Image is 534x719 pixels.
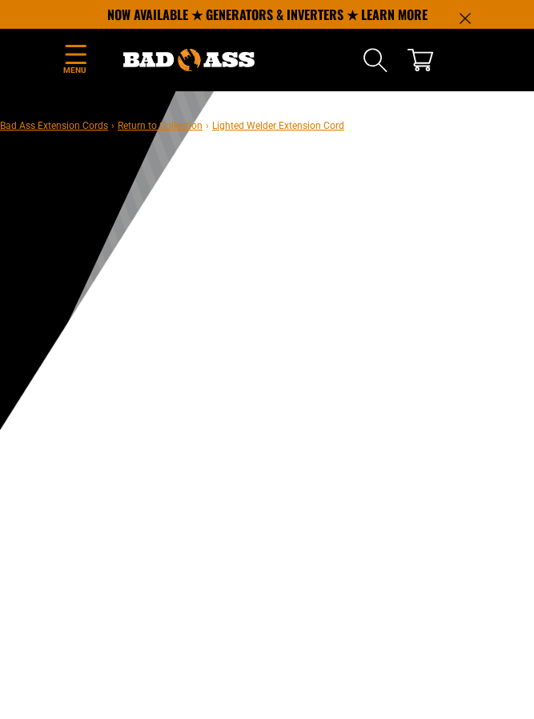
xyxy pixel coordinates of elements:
[363,47,388,73] summary: Search
[63,64,87,76] span: Menu
[111,120,114,131] span: ›
[123,49,255,70] img: Bad Ass Extension Cords
[118,120,203,131] a: Return to Collection
[63,42,87,79] summary: Menu
[206,120,209,131] span: ›
[212,120,344,131] span: Lighted Welder Extension Cord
